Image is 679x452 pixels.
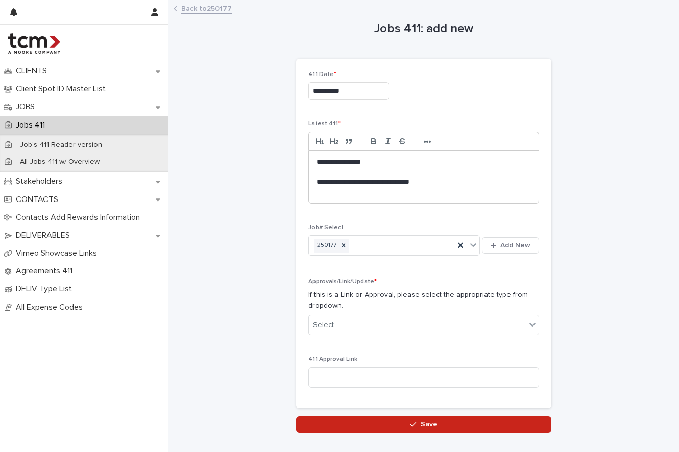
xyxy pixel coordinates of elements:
[12,177,70,186] p: Stakeholders
[12,195,66,205] p: CONTACTS
[12,284,80,294] p: DELIV Type List
[308,71,336,78] span: 411 Date
[314,239,338,253] div: 250177
[12,141,110,149] p: Job's 411 Reader version
[421,421,438,428] span: Save
[12,66,55,76] p: CLIENTS
[12,248,105,258] p: Vimeo Showcase Links
[12,266,81,276] p: Agreements 411
[12,84,114,94] p: Client Spot ID Master List
[313,320,338,331] div: Select...
[424,138,431,146] strong: •••
[12,158,108,166] p: All Jobs 411 w/ Overview
[12,303,91,312] p: All Expense Codes
[482,237,539,254] button: Add New
[308,121,341,127] span: Latest 411
[12,102,43,112] p: JOBS
[308,356,357,362] span: 411 Approval Link
[296,21,551,36] h1: Jobs 411: add new
[308,290,539,311] p: If this is a Link or Approval, please select the appropriate type from dropdown.
[12,120,53,130] p: Jobs 411
[500,242,530,249] span: Add New
[12,231,78,240] p: DELIVERABLES
[420,135,434,147] button: •••
[12,213,148,222] p: Contacts Add Rewards Information
[296,416,551,433] button: Save
[181,2,232,14] a: Back to250177
[8,33,60,54] img: 4hMmSqQkux38exxPVZHQ
[308,224,344,231] span: Job# Select
[308,279,377,285] span: Approvals/Link/Update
